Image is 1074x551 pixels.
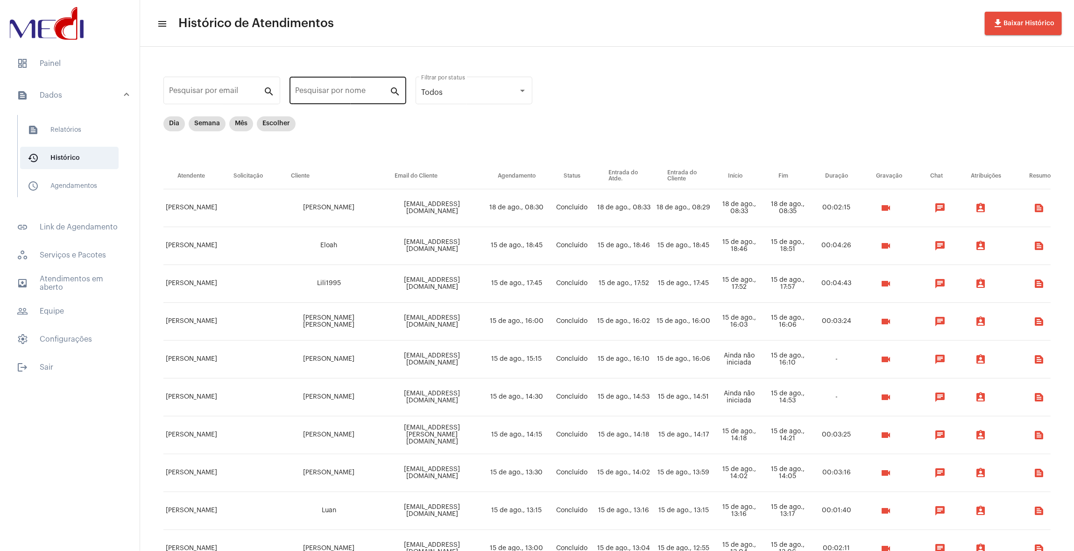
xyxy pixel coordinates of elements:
[811,379,862,416] td: -
[550,189,594,227] td: Concluído
[959,274,1013,293] mat-chip-list: selection
[1033,278,1045,289] mat-icon: text_snippet_outlined
[764,303,811,341] td: 15 de ago., 16:06
[550,303,594,341] td: Concluído
[163,163,219,189] th: Atendente
[919,236,954,255] mat-chip-list: selection
[714,163,764,189] th: Início
[277,416,381,454] td: [PERSON_NAME]
[975,392,986,403] mat-icon: assignment_ind
[381,454,484,492] td: [EMAIL_ADDRESS][DOMAIN_NAME]
[880,354,891,365] mat-icon: videocam
[277,454,381,492] td: [PERSON_NAME]
[653,379,714,416] td: 15 de ago., 14:51
[919,464,954,482] mat-chip-list: selection
[594,227,653,265] td: 15 de ago., 18:46
[653,163,714,189] th: Entrada do Cliente
[653,492,714,530] td: 15 de ago., 13:15
[277,492,381,530] td: Luan
[550,227,594,265] td: Concluído
[975,429,986,441] mat-icon: assignment_ind
[484,454,550,492] td: 15 de ago., 13:30
[714,379,764,416] td: Ainda não iniciada
[277,341,381,379] td: [PERSON_NAME]
[975,316,986,327] mat-icon: assignment_ind
[1017,464,1051,482] mat-chip-list: selection
[714,416,764,454] td: 15 de ago., 14:18
[6,80,140,110] mat-expansion-panel-header: sidenav iconDados
[714,492,764,530] td: 15 de ago., 13:16
[1017,501,1051,520] mat-chip-list: selection
[421,89,443,96] span: Todos
[764,379,811,416] td: 15 de ago., 14:53
[934,467,946,479] mat-icon: chat
[919,388,954,407] mat-chip-list: selection
[1017,312,1051,331] mat-chip-list: selection
[934,240,946,251] mat-icon: chat
[17,250,28,261] span: sidenav icon
[484,492,550,530] td: 15 de ago., 13:15
[714,189,764,227] td: 18 de ago., 08:33
[862,163,916,189] th: Gravação
[764,341,811,379] td: 15 de ago., 16:10
[959,388,1013,407] mat-chip-list: selection
[1033,392,1045,403] mat-icon: text_snippet_outlined
[1033,505,1045,516] mat-icon: text_snippet_outlined
[20,147,119,169] span: Histórico
[714,303,764,341] td: 15 de ago., 16:03
[20,175,119,197] span: Agendamentos
[7,5,86,42] img: d3a1b5fa-500b-b90f-5a1c-719c20e9830b.png
[594,303,653,341] td: 15 de ago., 16:02
[1017,426,1051,444] mat-chip-list: selection
[811,303,862,341] td: 00:03:24
[381,379,484,416] td: [EMAIL_ADDRESS][DOMAIN_NAME]
[1033,429,1045,441] mat-icon: text_snippet_outlined
[764,189,811,227] td: 18 de ago., 08:35
[1017,199,1051,217] mat-chip-list: selection
[594,163,653,189] th: Entrada do Atde.
[959,199,1013,217] mat-chip-list: selection
[550,265,594,303] td: Concluído
[594,189,653,227] td: 18 de ago., 08:33
[934,505,946,516] mat-icon: chat
[28,152,39,164] mat-icon: sidenav icon
[811,454,862,492] td: 00:03:16
[277,189,381,227] td: [PERSON_NAME]
[9,328,130,351] span: Configurações
[9,244,130,266] span: Serviços e Pacotes
[229,116,253,131] mat-chip: Mês
[381,303,484,341] td: [EMAIL_ADDRESS][DOMAIN_NAME]
[163,416,219,454] td: [PERSON_NAME]
[178,16,334,31] span: Histórico de Atendimentos
[714,227,764,265] td: 15 de ago., 18:46
[975,202,986,214] mat-icon: assignment_ind
[28,124,39,136] mat-icon: sidenav icon
[17,278,28,289] mat-icon: sidenav icon
[653,341,714,379] td: 15 de ago., 16:06
[934,278,946,289] mat-icon: chat
[864,426,914,444] mat-chip-list: selection
[163,492,219,530] td: [PERSON_NAME]
[764,227,811,265] td: 15 de ago., 18:51
[277,303,381,341] td: [PERSON_NAME] [PERSON_NAME]
[381,227,484,265] td: [EMAIL_ADDRESS][DOMAIN_NAME]
[653,189,714,227] td: 18 de ago., 08:29
[975,467,986,479] mat-icon: assignment_ind
[594,492,653,530] td: 15 de ago., 13:16
[594,379,653,416] td: 15 de ago., 14:53
[975,240,986,251] mat-icon: assignment_ind
[975,278,986,289] mat-icon: assignment_ind
[1033,316,1045,327] mat-icon: text_snippet_outlined
[381,416,484,454] td: [EMAIL_ADDRESS][PERSON_NAME][DOMAIN_NAME]
[20,119,119,141] span: Relatórios
[992,18,1003,29] mat-icon: file_download
[880,240,891,251] mat-icon: videocam
[811,163,862,189] th: Duração
[714,454,764,492] td: 15 de ago., 14:02
[219,163,277,189] th: Solicitação
[1033,354,1045,365] mat-icon: text_snippet_outlined
[594,416,653,454] td: 15 de ago., 14:18
[811,341,862,379] td: -
[17,222,28,233] mat-icon: sidenav icon
[992,20,1054,27] span: Baixar Histórico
